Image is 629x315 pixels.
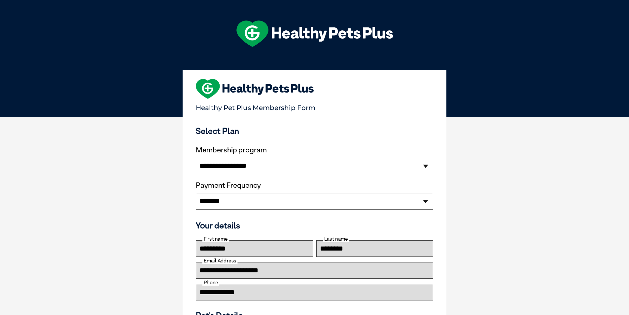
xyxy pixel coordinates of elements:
[202,236,229,242] label: First name
[202,280,219,286] label: Phone
[202,258,237,264] label: Email Address
[196,220,433,230] h3: Your details
[236,20,393,47] img: hpp-logo-landscape-green-white.png
[196,126,433,136] h3: Select Plan
[196,101,433,112] p: Healthy Pet Plus Membership Form
[196,79,314,99] img: heart-shape-hpp-logo-large.png
[196,181,261,190] label: Payment Frequency
[323,236,349,242] label: Last name
[196,146,433,154] label: Membership program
